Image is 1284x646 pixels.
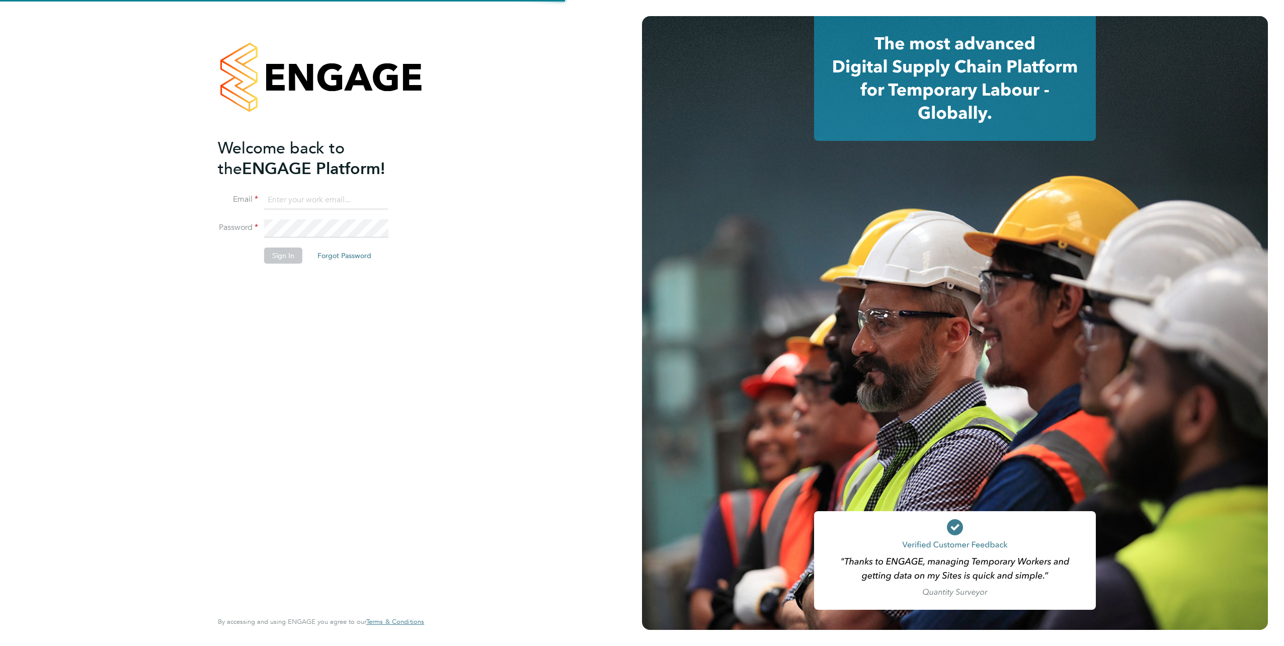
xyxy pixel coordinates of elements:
[218,138,345,179] span: Welcome back to the
[264,248,302,264] button: Sign In
[264,191,388,209] input: Enter your work email...
[218,194,258,205] label: Email
[218,617,424,626] span: By accessing and using ENGAGE you agree to our
[366,618,424,626] a: Terms & Conditions
[218,222,258,233] label: Password
[366,617,424,626] span: Terms & Conditions
[309,248,379,264] button: Forgot Password
[218,138,414,179] h2: ENGAGE Platform!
